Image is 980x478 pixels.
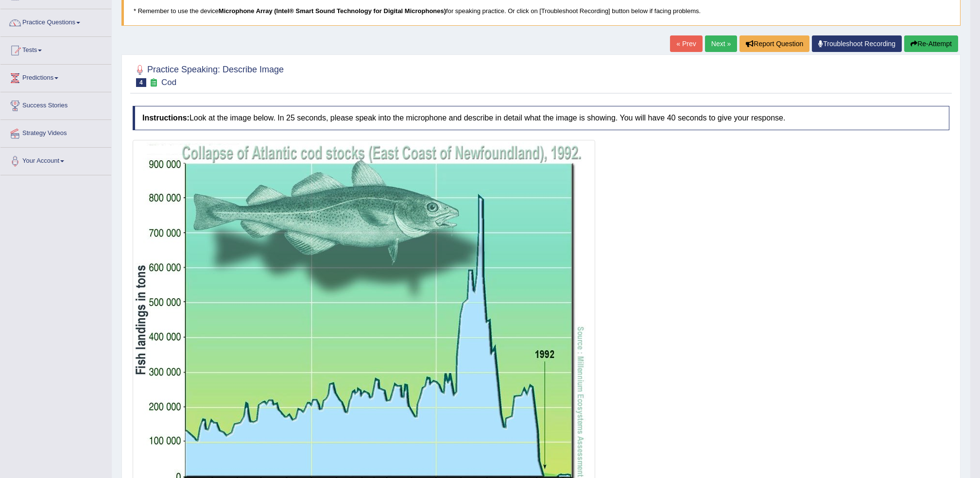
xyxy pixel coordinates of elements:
small: Exam occurring question [149,78,159,87]
a: Success Stories [0,92,111,117]
a: Next » [705,35,737,52]
span: 4 [136,78,146,87]
a: Predictions [0,65,111,89]
b: Instructions: [142,114,189,122]
a: Your Account [0,148,111,172]
a: Practice Questions [0,9,111,34]
a: « Prev [670,35,702,52]
button: Re-Attempt [904,35,958,52]
a: Troubleshoot Recording [812,35,902,52]
small: Cod [161,78,176,87]
h2: Practice Speaking: Describe Image [133,63,284,87]
a: Strategy Videos [0,120,111,144]
b: Microphone Array (Intel® Smart Sound Technology for Digital Microphones) [219,7,446,15]
a: Tests [0,37,111,61]
button: Report Question [739,35,809,52]
h4: Look at the image below. In 25 seconds, please speak into the microphone and describe in detail w... [133,106,949,130]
